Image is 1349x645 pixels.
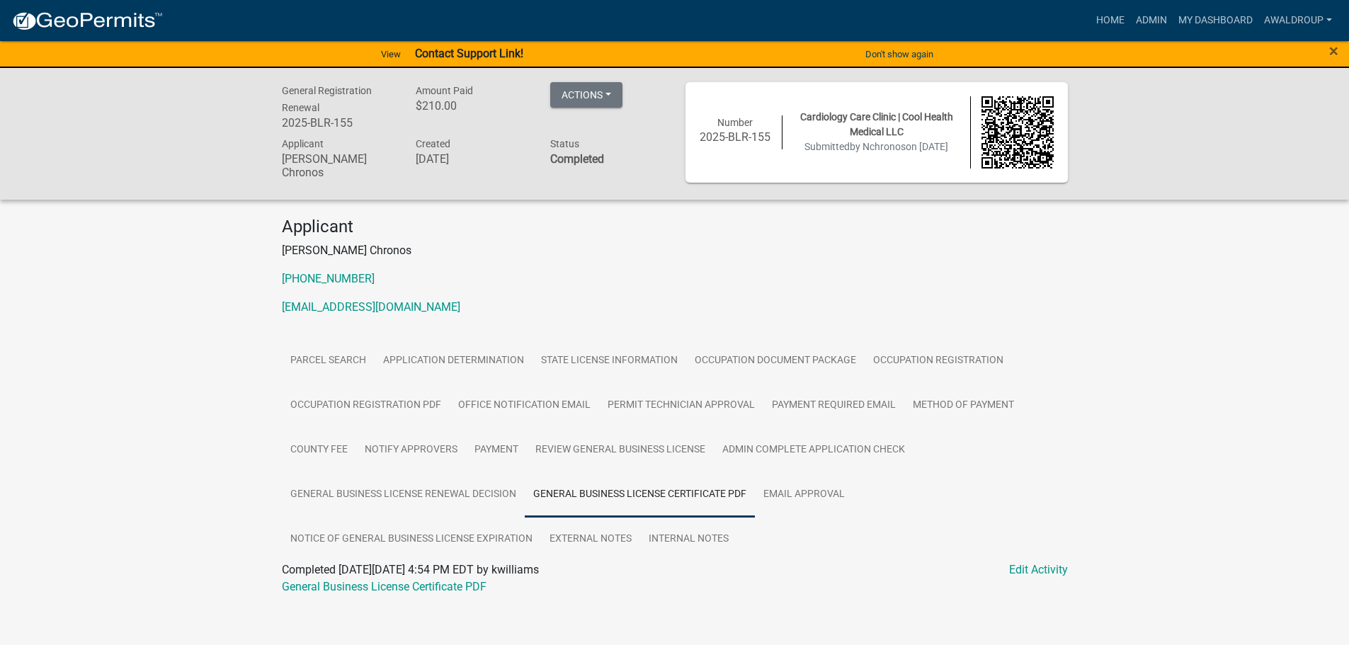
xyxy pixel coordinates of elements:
[1329,42,1338,59] button: Close
[904,383,1023,428] a: Method of Payment
[755,472,853,518] a: Email Approval
[415,47,523,60] strong: Contact Support Link!
[416,152,529,166] h6: [DATE]
[1130,7,1173,34] a: Admin
[533,338,686,384] a: State License Information
[282,428,356,473] a: County Fee
[375,42,406,66] a: View
[375,338,533,384] a: Application Determination
[550,152,604,166] strong: Completed
[416,99,529,113] h6: $210.00
[550,138,579,149] span: Status
[981,96,1054,169] img: QR code
[541,517,640,562] a: External Notes
[714,428,913,473] a: Admin Complete Application Check
[282,217,1068,237] h4: Applicant
[282,300,460,314] a: [EMAIL_ADDRESS][DOMAIN_NAME]
[416,85,473,96] span: Amount Paid
[850,141,906,152] span: by Nchronos
[282,138,324,149] span: Applicant
[282,580,486,593] a: General Business License Certificate PDF
[717,117,753,128] span: Number
[466,428,527,473] a: Payment
[525,472,755,518] a: General Business License Certificate PDF
[527,428,714,473] a: Review General Business License
[550,82,622,108] button: Actions
[804,141,948,152] span: Submitted on [DATE]
[1258,7,1338,34] a: awaldroup
[865,338,1012,384] a: Occupation Registration
[640,517,737,562] a: Internal Notes
[1329,41,1338,61] span: ×
[763,383,904,428] a: Payment Required Email
[282,242,1068,259] p: [PERSON_NAME] Chronos
[282,272,375,285] a: [PHONE_NUMBER]
[450,383,599,428] a: Office Notification Email
[599,383,763,428] a: Permit Technician Approval
[282,383,450,428] a: Occupation Registration PDF
[282,338,375,384] a: Parcel search
[700,130,772,144] h6: 2025-BLR-155
[282,116,395,130] h6: 2025-BLR-155
[1009,561,1068,578] a: Edit Activity
[282,152,395,179] h6: [PERSON_NAME] Chronos
[1091,7,1130,34] a: Home
[282,472,525,518] a: General Business License Renewal Decision
[686,338,865,384] a: Occupation Document Package
[356,428,466,473] a: Notify Approvers
[282,517,541,562] a: Notice of General Business License Expiration
[416,138,450,149] span: Created
[282,85,372,113] span: General Registration Renewal
[1173,7,1258,34] a: My Dashboard
[282,563,539,576] span: Completed [DATE][DATE] 4:54 PM EDT by kwilliams
[860,42,939,66] button: Don't show again
[800,111,953,137] span: Cardiology Care Clinic | Cool Health Medical LLC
